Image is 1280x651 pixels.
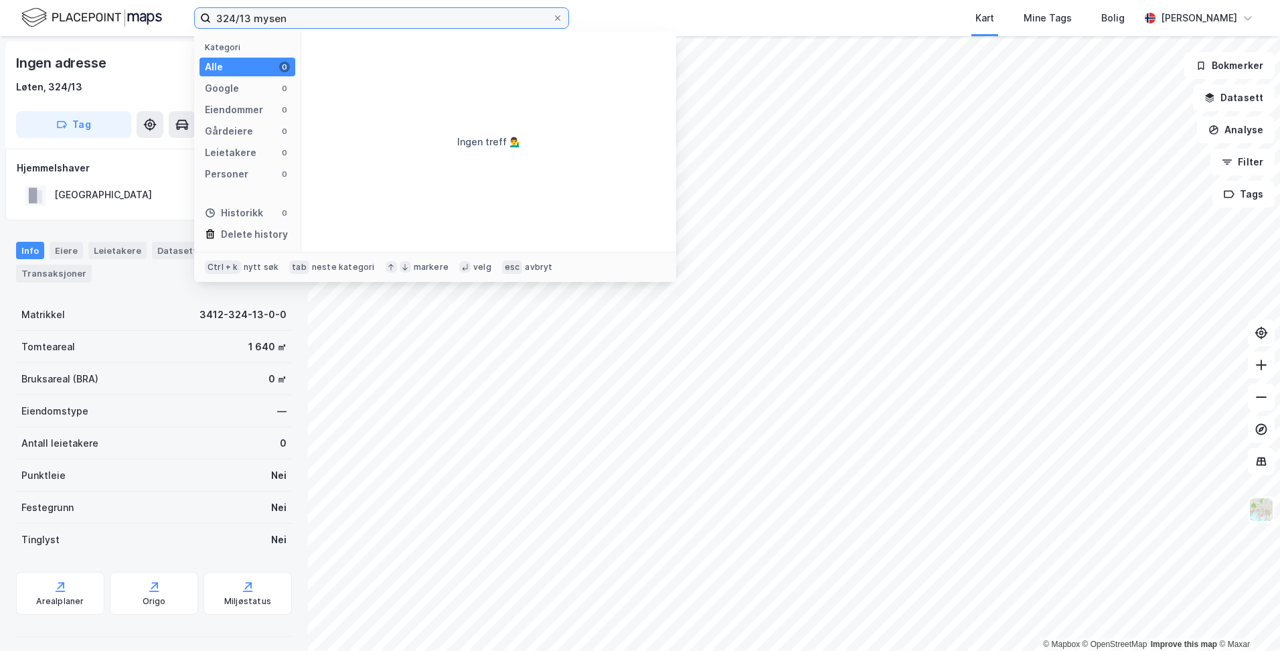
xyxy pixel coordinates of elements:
div: Ingen treff 💁‍♂️ [457,134,521,150]
div: Hjemmelshaver [17,160,291,176]
div: Historikk [205,205,263,221]
div: 0 [279,62,290,72]
div: [PERSON_NAME] [1161,10,1237,26]
div: Gårdeiere [205,123,253,139]
div: 0 [279,104,290,115]
div: Datasett [152,242,202,259]
div: Info [16,242,44,259]
div: Kontrollprogram for chat [1213,587,1280,651]
div: Matrikkel [21,307,65,323]
div: Tomteareal [21,339,75,355]
div: tab [289,261,309,274]
button: Tag [16,111,131,138]
div: Miljøstatus [224,596,271,607]
div: Google [205,80,239,96]
div: 0 [279,147,290,158]
button: Analyse [1197,117,1275,143]
img: Z [1249,497,1274,522]
div: Nei [271,467,287,484]
div: neste kategori [312,262,375,273]
div: Løten, 324/13 [16,79,82,95]
div: 0 ㎡ [268,371,287,387]
div: Nei [271,532,287,548]
div: 1 640 ㎡ [248,339,287,355]
div: 0 [279,169,290,179]
img: logo.f888ab2527a4732fd821a326f86c7f29.svg [21,6,162,29]
a: Mapbox [1043,640,1080,649]
a: Improve this map [1151,640,1217,649]
iframe: Chat Widget [1213,587,1280,651]
div: markere [414,262,449,273]
div: Bolig [1101,10,1125,26]
div: Eiere [50,242,83,259]
div: [GEOGRAPHIC_DATA] [54,187,152,203]
button: Tags [1212,181,1275,208]
div: Delete history [221,226,288,242]
div: Tinglyst [21,532,60,548]
div: Kart [975,10,994,26]
div: esc [502,261,523,274]
button: Datasett [1193,84,1275,111]
div: avbryt [525,262,552,273]
div: Bruksareal (BRA) [21,371,98,387]
input: Søk på adresse, matrikkel, gårdeiere, leietakere eller personer [211,8,552,28]
div: 0 [279,83,290,94]
div: 0 [279,126,290,137]
div: Kategori [205,42,295,52]
div: Ctrl + k [205,261,241,274]
button: Bokmerker [1184,52,1275,79]
div: Alle [205,59,223,75]
a: OpenStreetMap [1083,640,1147,649]
div: Leietakere [205,145,256,161]
div: Leietakere [88,242,147,259]
div: — [277,403,287,419]
div: velg [473,262,491,273]
button: Filter [1210,149,1275,175]
div: Eiendomstype [21,403,88,419]
div: Eiendommer [205,102,263,118]
div: Origo [143,596,166,607]
div: 3412-324-13-0-0 [199,307,287,323]
div: Nei [271,500,287,516]
div: 0 [280,435,287,451]
div: Personer [205,166,248,182]
div: 0 [279,208,290,218]
div: nytt søk [244,262,279,273]
div: Punktleie [21,467,66,484]
div: Festegrunn [21,500,74,516]
div: Antall leietakere [21,435,98,451]
div: Mine Tags [1024,10,1072,26]
div: Ingen adresse [16,52,108,74]
div: Transaksjoner [16,265,92,282]
div: Arealplaner [36,596,84,607]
